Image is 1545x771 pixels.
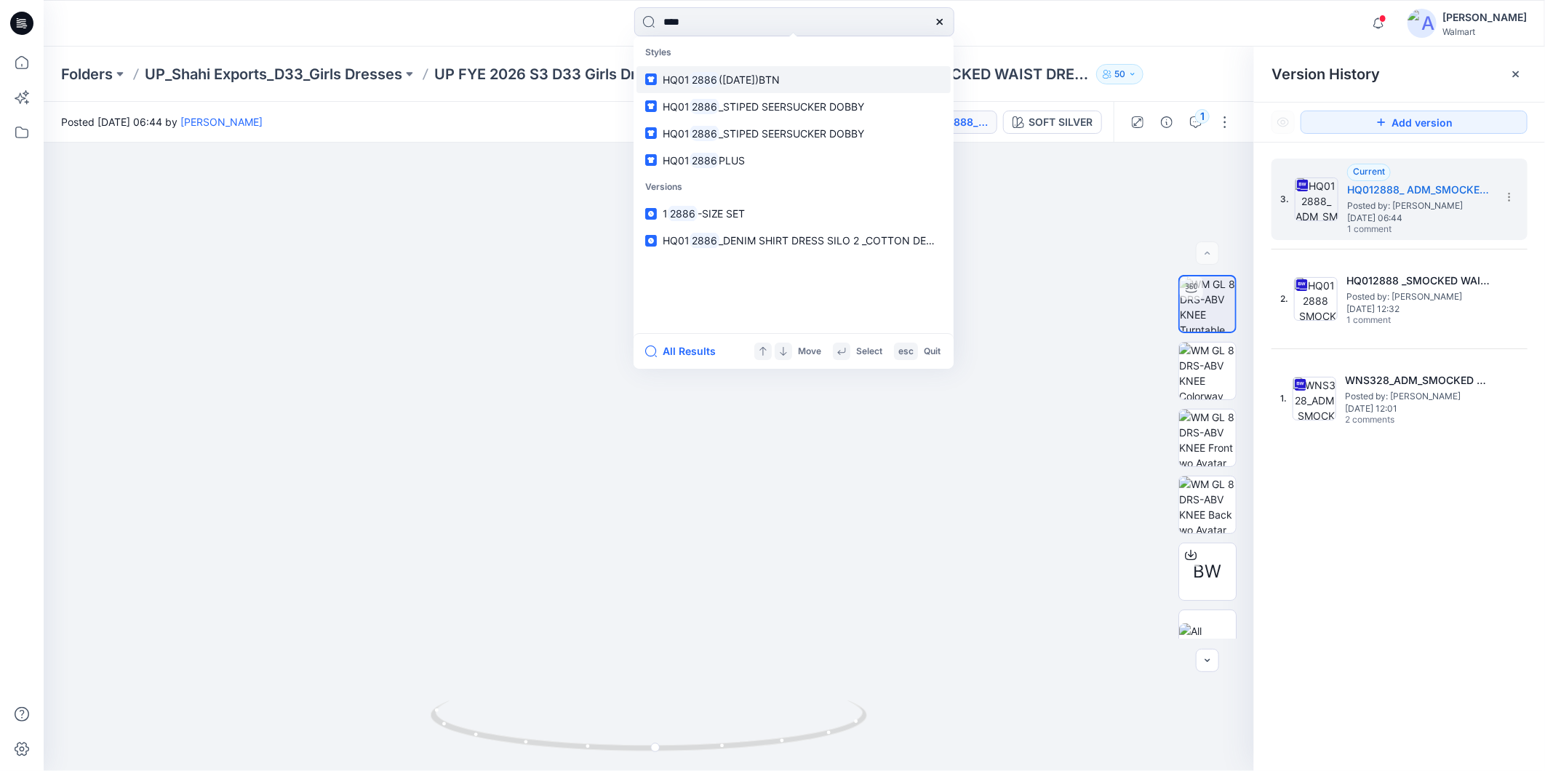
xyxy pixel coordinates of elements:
[663,234,690,247] span: HQ01
[719,100,865,113] span: _STIPED SEERSUCKER DOBBY
[1347,181,1493,199] h5: HQ012888_ ADM_SMOCKED WAIST DRESS
[207,15,1091,771] img: eyJhbGciOiJIUzI1NiIsImtpZCI6IjAiLCJzbHQiOiJzZXMiLCJ0eXAiOiJKV1QifQ.eyJkYXRhIjp7InR5cGUiOiJzdG9yYW...
[434,64,720,84] a: UP FYE 2026 S3 D33 Girls Dresses Shahi
[663,73,690,86] span: HQ01
[1295,177,1338,221] img: HQ012888_ ADM_SMOCKED WAIST DRESS
[1096,64,1143,84] button: 50
[1345,404,1490,414] span: [DATE] 12:01
[1293,377,1336,420] img: WNS328_ADM_SMOCKED WAIST DRESS
[1271,65,1380,83] span: Version History
[61,64,113,84] a: Folders
[636,174,951,201] p: Versions
[668,205,698,222] mark: 2886
[145,64,402,84] a: UP_Shahi Exports_D33_Girls Dresses
[1271,111,1295,134] button: Show Hidden Versions
[1179,476,1236,533] img: WM GL 8 DRS-ABV KNEE Back wo Avatar
[1347,213,1493,223] span: [DATE] 06:44
[690,125,719,142] mark: 2886
[1345,415,1447,426] span: 2 comments
[1347,199,1493,213] span: Posted by: Rahul Singh
[1179,343,1236,399] img: WM GL 8 DRS-ABV KNEE Colorway wo Avatar
[719,73,781,86] span: ([DATE])BTN
[924,344,941,359] p: Quit
[636,66,951,93] a: HQ012886([DATE])BTN
[856,344,882,359] p: Select
[1346,272,1492,289] h5: HQ012888 _SMOCKED WAIST DRESS (13-11-24)
[690,152,719,169] mark: 2886
[1346,315,1448,327] span: 1 comment
[1301,111,1528,134] button: Add version
[1353,166,1385,177] span: Current
[1195,109,1210,124] div: 1
[1180,276,1235,332] img: WM GL 8 DRS-ABV KNEE Turntable with Avatar
[636,227,951,254] a: HQ012886_DENIM SHIRT DRESS SILO 2 _COTTON DENIM([DATE])
[1345,389,1490,404] span: Posted by: Rahul Singh
[1408,9,1437,38] img: avatar
[690,98,719,115] mark: 2886
[1442,9,1527,26] div: [PERSON_NAME]
[921,114,988,130] div: HQ012888_ ADM_SMOCKED WAIST DRESS
[1179,410,1236,466] img: WM GL 8 DRS-ABV KNEE Front wo Avatar
[1179,623,1236,654] img: All colorways
[1510,68,1522,80] button: Close
[690,71,719,88] mark: 2886
[1114,66,1125,82] p: 50
[1294,277,1338,321] img: HQ012888 _SMOCKED WAIST DRESS (13-11-24)
[663,127,690,140] span: HQ01
[645,343,725,360] button: All Results
[898,344,914,359] p: esc
[698,207,746,220] span: -SIZE SET
[719,127,865,140] span: _STIPED SEERSUCKER DOBBY
[663,207,668,220] span: 1
[1280,392,1287,405] span: 1.
[1280,292,1288,305] span: 2.
[1345,372,1490,389] h5: WNS328_ADM_SMOCKED WAIST DRESS
[663,154,690,167] span: HQ01
[636,147,951,174] a: HQ012886PLUS
[719,154,746,167] span: PLUS
[636,93,951,120] a: HQ012886_STIPED SEERSUCKER DOBBY
[1194,559,1222,585] span: BW
[663,100,690,113] span: HQ01
[1155,111,1178,134] button: Details
[636,120,951,147] a: HQ012886_STIPED SEERSUCKER DOBBY
[798,344,821,359] p: Move
[1003,111,1102,134] button: SOFT SILVER
[636,200,951,227] a: 12886-SIZE SET
[180,116,263,128] a: [PERSON_NAME]
[1346,289,1492,304] span: Posted by: Rahul Singh
[690,232,719,249] mark: 2886
[1280,193,1289,206] span: 3.
[636,39,951,66] p: Styles
[1347,224,1449,236] span: 1 comment
[1442,26,1527,37] div: Walmart
[61,114,263,129] span: Posted [DATE] 06:44 by
[1029,114,1093,130] div: SOFT SILVER
[719,234,986,247] span: _DENIM SHIRT DRESS SILO 2 _COTTON DENIM([DATE])
[1346,304,1492,314] span: [DATE] 12:32
[1184,111,1207,134] button: 1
